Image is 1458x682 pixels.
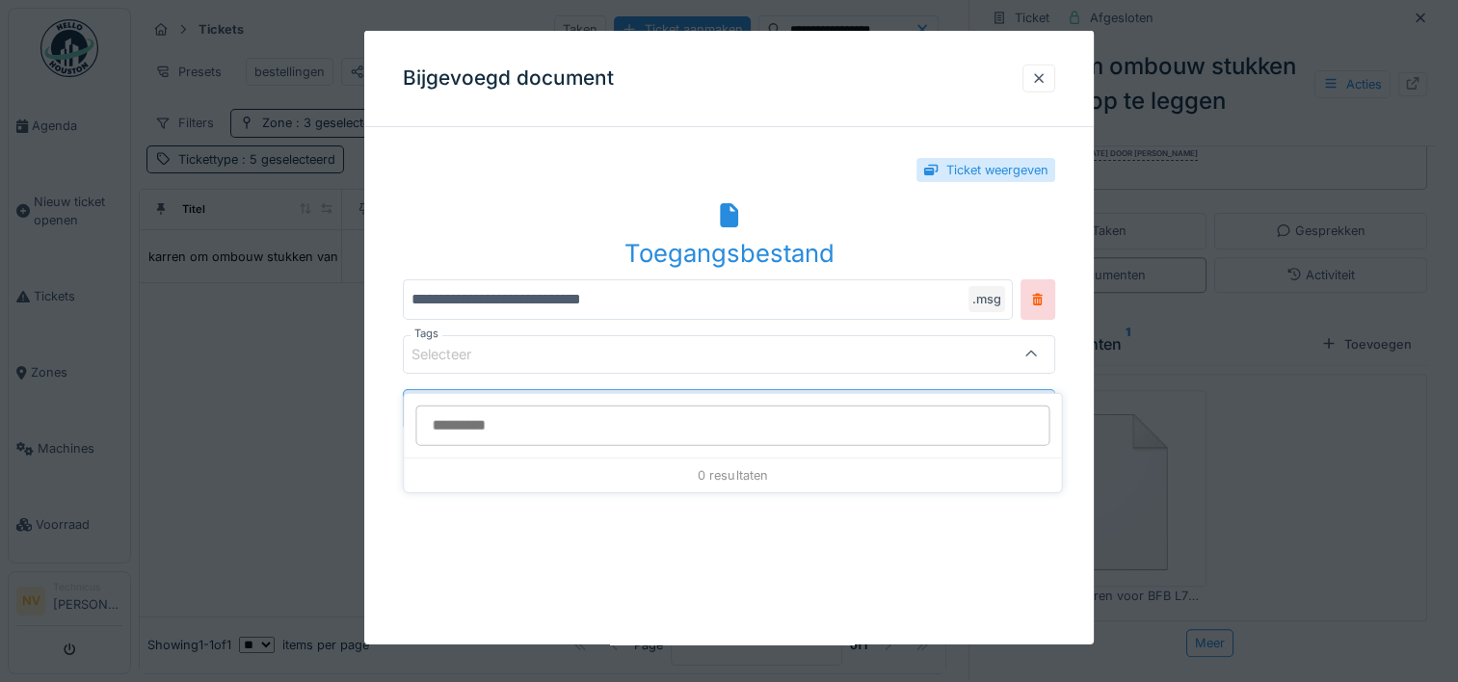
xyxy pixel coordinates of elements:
div: .msg [968,286,1005,312]
div: Ticket weergeven [946,161,1048,179]
label: Tags [411,326,442,342]
div: 0 resultaten [404,458,1061,492]
div: Selecteer [411,344,498,365]
div: Toegangsbestand [403,234,1055,271]
h3: Bijgevoegd document [403,66,614,91]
